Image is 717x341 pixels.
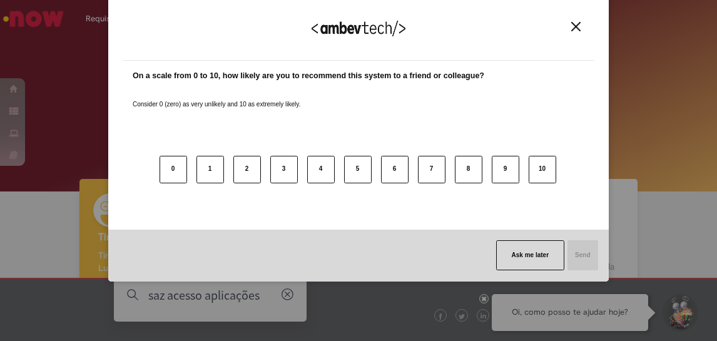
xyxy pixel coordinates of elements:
[418,156,445,183] button: 7
[529,156,556,183] button: 10
[133,70,484,82] label: On a scale from 0 to 10, how likely are you to recommend this system to a friend or colleague?
[270,156,298,183] button: 3
[567,21,584,32] button: Close
[233,156,261,183] button: 2
[133,85,300,109] label: Consider 0 (zero) as very unlikely and 10 as extremely likely.
[492,156,519,183] button: 9
[160,156,187,183] button: 0
[571,22,581,31] img: Close
[381,156,409,183] button: 6
[307,156,335,183] button: 4
[344,156,372,183] button: 5
[496,240,564,270] button: Ask me later
[312,21,405,36] img: Logo Ambevtech
[196,156,224,183] button: 1
[455,156,482,183] button: 8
